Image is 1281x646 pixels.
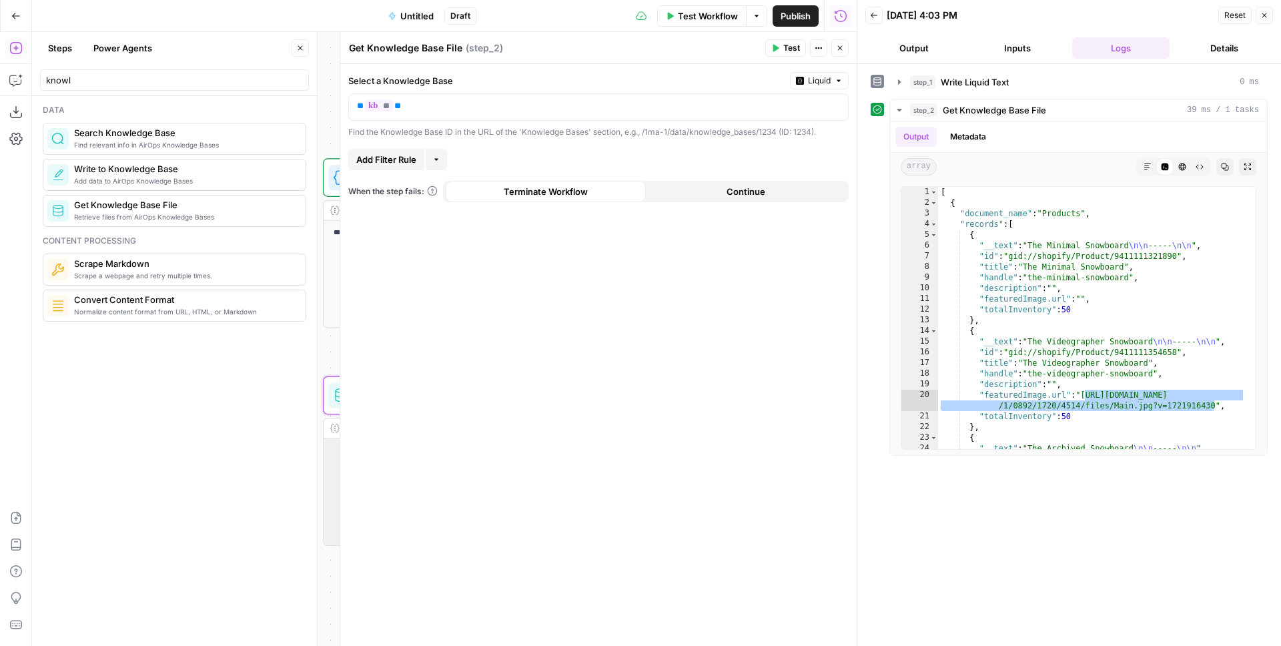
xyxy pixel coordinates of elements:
span: Scrape a webpage and retry multiple times. [74,270,295,281]
img: o3r9yhbrn24ooq0tey3lueqptmfj [51,299,65,312]
button: Test [765,39,806,57]
button: Power Agents [85,37,160,59]
span: Scrape Markdown [74,257,295,270]
span: Retrieve files from AirOps Knowledge Bases [74,212,295,222]
span: Terminate Workflow [504,185,588,198]
div: 20 [901,390,938,411]
div: 8 [901,262,938,272]
div: 22 [901,422,938,432]
button: Details [1175,37,1273,59]
div: 10 [901,283,938,294]
button: Output [895,127,937,147]
div: Find the Knowledge Base ID in the URL of the 'Knowledge Bases' section, e.g., /1ma-1/data/knowled... [348,126,849,138]
textarea: Get Knowledge Base File [349,41,462,55]
div: 14 [901,326,938,336]
button: Publish [773,5,819,27]
div: 16 [901,347,938,358]
span: Liquid [808,75,831,87]
span: Toggle code folding, rows 2 through 168 [930,198,937,208]
span: Publish [781,9,811,23]
span: Toggle code folding, rows 5 through 13 [930,230,937,240]
span: Test [783,42,800,54]
button: Untitled [380,5,442,27]
span: Toggle code folding, rows 23 through 31 [930,432,937,443]
div: 17 [901,358,938,368]
span: Normalize content format from URL, HTML, or Markdown [74,306,295,317]
span: Untitled [400,9,434,23]
button: Liquid [790,72,849,89]
span: step_1 [910,75,935,89]
div: 39 ms / 1 tasks [890,121,1267,455]
span: array [901,158,937,176]
span: Get Knowledge Base File [74,198,295,212]
button: Test Workflow [657,5,746,27]
span: Add Filter Rule [356,153,416,166]
div: 6 [901,240,938,251]
div: 15 [901,336,938,347]
div: 19 [901,379,938,390]
span: Add data to AirOps Knowledge Bases [74,176,295,186]
div: 18 [901,368,938,379]
label: Select a Knowledge Base [348,74,785,87]
span: ( step_2 ) [466,41,503,55]
span: Draft [450,10,470,22]
button: Reset [1218,7,1252,24]
div: 3 [324,458,364,467]
span: step_2 [910,103,937,117]
span: Test Workflow [678,9,738,23]
div: 2 [324,448,364,458]
div: 1 [901,187,938,198]
button: 39 ms / 1 tasks [890,99,1267,121]
div: 11 [901,294,938,304]
div: 13 [901,315,938,326]
div: 12 [901,304,938,315]
span: Toggle code folding, rows 1 through 169 [930,187,937,198]
div: 7 [901,251,938,262]
div: 1 [324,438,364,448]
span: Search Knowledge Base [74,126,295,139]
img: jlmgu399hrhymlku2g1lv3es8mdc [51,263,65,276]
span: Write Liquid Text [941,75,1009,89]
button: 0 ms [890,71,1267,93]
span: Find relevant info in AirOps Knowledge Bases [74,139,295,150]
div: 2 [901,198,938,208]
button: Continue [646,181,846,202]
span: Toggle code folding, rows 14 through 22 [930,326,937,336]
div: 5 [324,477,364,487]
button: Inputs [969,37,1067,59]
div: 6 [324,487,364,506]
div: 4 [324,468,364,477]
span: 39 ms / 1 tasks [1187,104,1259,116]
span: Toggle code folding, rows 4 through 167 [930,219,937,230]
div: 9 [324,535,364,544]
div: 7 [324,506,364,525]
span: Continue [727,185,765,198]
div: 5 [901,230,938,240]
div: 9 [901,272,938,283]
div: Content processing [43,235,306,247]
button: Add Filter Rule [348,149,424,170]
div: 23 [901,432,938,443]
span: Reset [1224,9,1246,21]
input: Search steps [46,73,303,87]
button: Output [865,37,963,59]
span: Get Knowledge Base File [943,103,1046,117]
div: 3 [901,208,938,219]
div: 4 [901,219,938,230]
div: 10 [324,545,364,554]
div: 21 [901,411,938,422]
a: When the step fails: [348,186,438,198]
span: Write to Knowledge Base [74,162,295,176]
button: Metadata [942,127,994,147]
button: Steps [40,37,80,59]
div: 8 [324,525,364,535]
div: Data [43,104,306,116]
span: 0 ms [1240,76,1259,88]
span: Convert Content Format [74,293,295,306]
button: Logs [1072,37,1170,59]
div: 24 [901,443,938,454]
